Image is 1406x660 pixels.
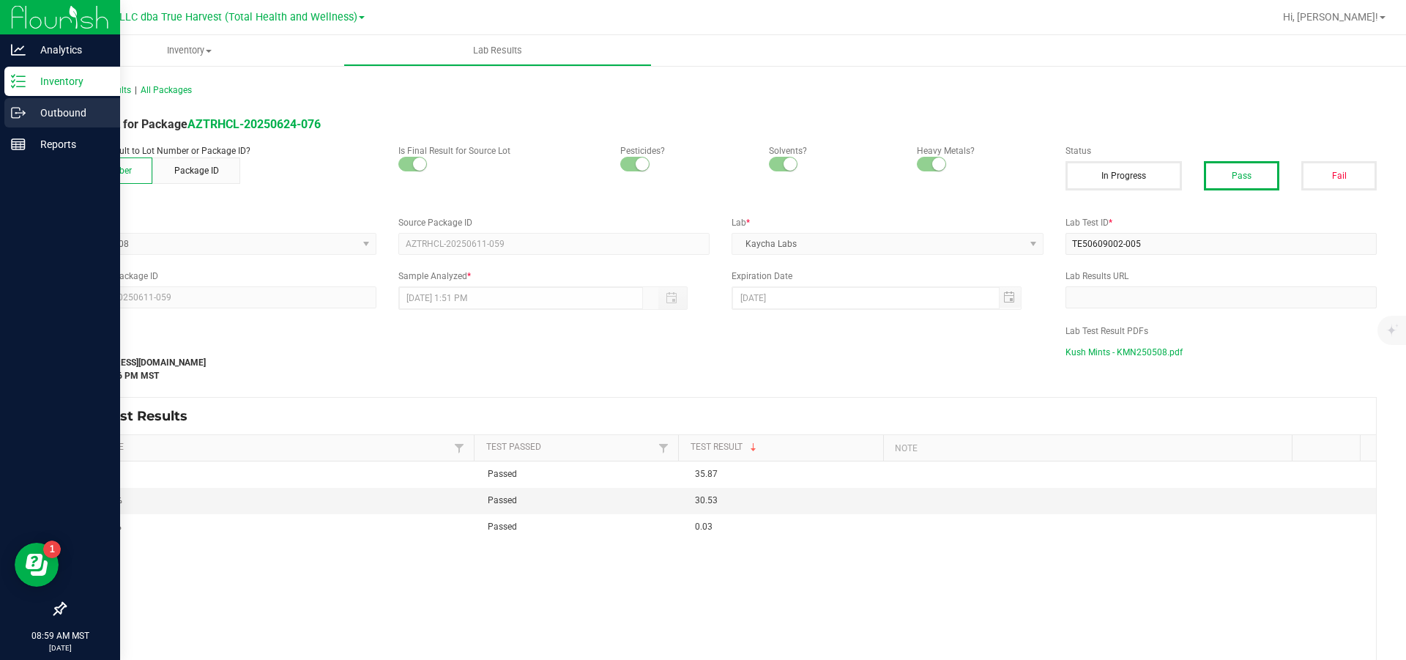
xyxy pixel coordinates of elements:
span: Passed [488,495,517,505]
span: Kush Mints - KMN250508.pdf [1065,341,1183,363]
label: Lot Number [64,216,376,229]
iframe: Resource center [15,543,59,587]
span: 30.53 [695,495,718,505]
span: Passed [488,522,517,532]
a: Test ResultSortable [691,442,878,453]
a: Inventory [35,35,343,66]
button: Fail [1301,161,1377,190]
p: Inventory [26,73,114,90]
p: Pesticides? [620,144,746,157]
label: Source Package ID [398,216,710,229]
span: Passed [488,469,517,479]
label: Lab [732,216,1044,229]
label: Lab Test ID [1065,216,1377,229]
inline-svg: Inventory [11,74,26,89]
a: Filter [450,439,468,457]
span: Lab Result for Package [64,117,321,131]
a: Filter [655,439,672,457]
span: | [135,85,137,95]
span: 35.87 [695,469,718,479]
span: Inventory [35,44,343,57]
label: Status [1065,144,1377,157]
p: Analytics [26,41,114,59]
p: Heavy Metals? [917,144,1043,157]
inline-svg: Analytics [11,42,26,57]
span: Sortable [748,442,759,453]
a: Lab Results [343,35,652,66]
a: Test PassedSortable [486,442,655,453]
a: Test NameSortable [76,442,450,453]
p: [DATE] [7,642,114,653]
span: All Packages [141,85,192,95]
label: Lab Sample Package ID [64,270,376,283]
button: In Progress [1065,161,1183,190]
label: Last Modified [64,339,293,352]
label: Expiration Date [732,270,1044,283]
strong: [EMAIL_ADDRESS][DOMAIN_NAME] [64,357,206,368]
p: 08:59 AM MST [7,629,114,642]
iframe: Resource center unread badge [43,541,61,558]
label: Lab Test Result PDFs [1065,325,1377,338]
a: AZTRHCL-20250624-076 [187,117,321,131]
span: Hi, [PERSON_NAME]! [1283,11,1378,23]
label: Lab Results URL [1065,270,1377,283]
inline-svg: Outbound [11,105,26,120]
span: Lab Results [453,44,542,57]
inline-svg: Reports [11,137,26,152]
span: 0.03 [695,522,713,532]
span: DXR FINANCE 4 LLC dba True Harvest (Total Health and Wellness) [42,11,357,23]
span: Lab Test Results [76,408,198,424]
th: Note [883,435,1292,461]
p: Is Final Result for Source Lot [398,144,599,157]
p: Attach lab result to Lot Number or Package ID? [64,144,376,157]
p: Reports [26,136,114,153]
p: Outbound [26,104,114,122]
label: Sample Analyzed [398,270,710,283]
p: Solvents? [769,144,895,157]
button: Pass [1204,161,1279,190]
button: Package ID [152,157,240,184]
